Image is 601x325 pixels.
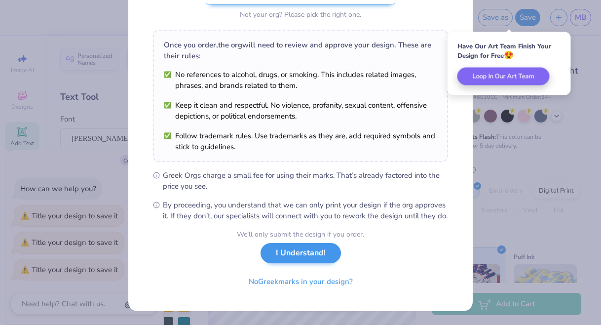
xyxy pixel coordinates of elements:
li: Keep it clean and respectful. No violence, profanity, sexual content, offensive depictions, or po... [164,100,437,122]
div: We’ll only submit the design if you order. [237,229,364,240]
span: Greek Orgs charge a small fee for using their marks. That’s already factored into the price you see. [163,170,448,192]
li: No references to alcohol, drugs, or smoking. This includes related images, phrases, and brands re... [164,69,437,91]
button: NoGreekmarks in your design? [240,272,361,292]
div: Once you order, the org will need to review and approve your design. These are their rules: [164,40,437,61]
button: Loop In Our Art Team [457,68,550,85]
li: Follow trademark rules. Use trademarks as they are, add required symbols and stick to guidelines. [164,130,437,152]
span: 😍 [504,50,514,61]
div: Not your org? Please pick the right one. [206,9,395,20]
div: Have Our Art Team Finish Your Design for Free [457,42,561,60]
span: By proceeding, you understand that we can only print your design if the org approves it. If they ... [163,200,448,221]
button: I Understand! [261,243,341,263]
